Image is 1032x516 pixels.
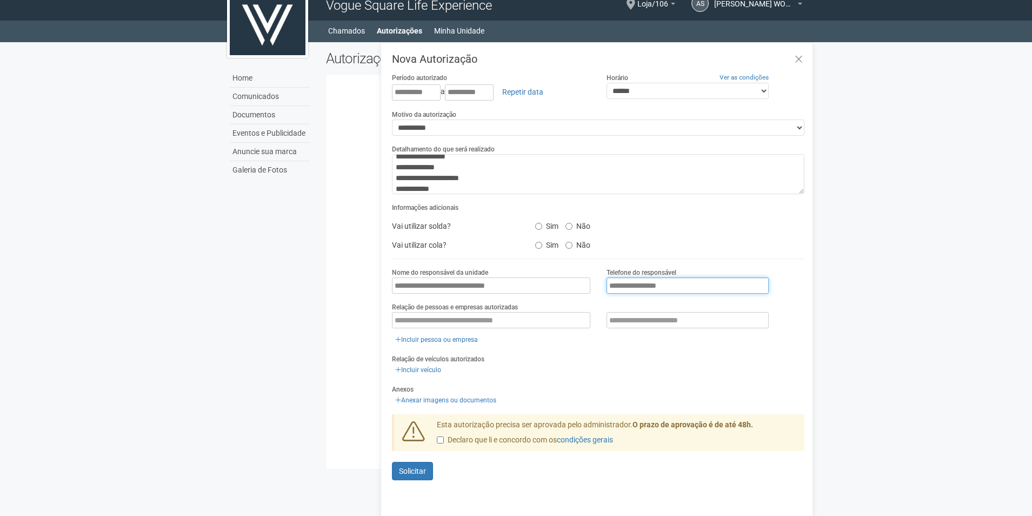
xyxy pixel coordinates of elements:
[392,334,481,346] a: Incluir pessoa ou empresa
[392,73,447,83] label: Período autorizado
[434,23,484,38] a: Minha Unidade
[557,435,613,444] a: condições gerais
[377,23,422,38] a: Autorizações
[720,74,769,81] a: Ver as condições
[535,242,542,249] input: Sim
[334,142,797,152] div: Nenhuma autorização foi solicitada
[565,242,572,249] input: Não
[392,110,456,120] label: Motivo da autorização
[392,54,804,64] h3: Nova Autorização
[535,237,558,250] label: Sim
[384,237,527,253] div: Vai utilizar cola?
[230,124,310,143] a: Eventos e Publicidade
[392,385,414,394] label: Anexos
[437,436,444,444] input: Declaro que li e concordo com oscondições gerais
[535,223,542,230] input: Sim
[714,1,802,10] a: [PERSON_NAME] WON SHIN
[392,83,590,101] div: a
[230,161,310,179] a: Galeria de Fotos
[392,394,500,406] a: Anexar imagens ou documentos
[392,268,488,277] label: Nome do responsável da unidade
[565,218,590,231] label: Não
[392,144,495,154] label: Detalhamento do que será realizado
[637,1,675,10] a: Loja/106
[495,83,550,101] a: Repetir data
[392,364,444,376] a: Incluir veículo
[607,73,628,83] label: Horário
[437,435,613,446] label: Declaro que li e concordo com os
[328,23,365,38] a: Chamados
[429,420,805,451] div: Esta autorização precisa ser aprovada pelo administrador.
[565,223,572,230] input: Não
[632,420,753,429] strong: O prazo de aprovação é de até 48h.
[535,218,558,231] label: Sim
[230,88,310,106] a: Comunicados
[565,237,590,250] label: Não
[392,302,518,312] label: Relação de pessoas e empresas autorizadas
[392,203,458,213] label: Informações adicionais
[399,467,426,475] span: Solicitar
[230,69,310,88] a: Home
[607,268,676,277] label: Telefone do responsável
[392,462,433,480] button: Solicitar
[392,354,484,364] label: Relação de veículos autorizados
[230,143,310,161] a: Anuncie sua marca
[326,50,557,67] h2: Autorizações
[384,218,527,234] div: Vai utilizar solda?
[230,106,310,124] a: Documentos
